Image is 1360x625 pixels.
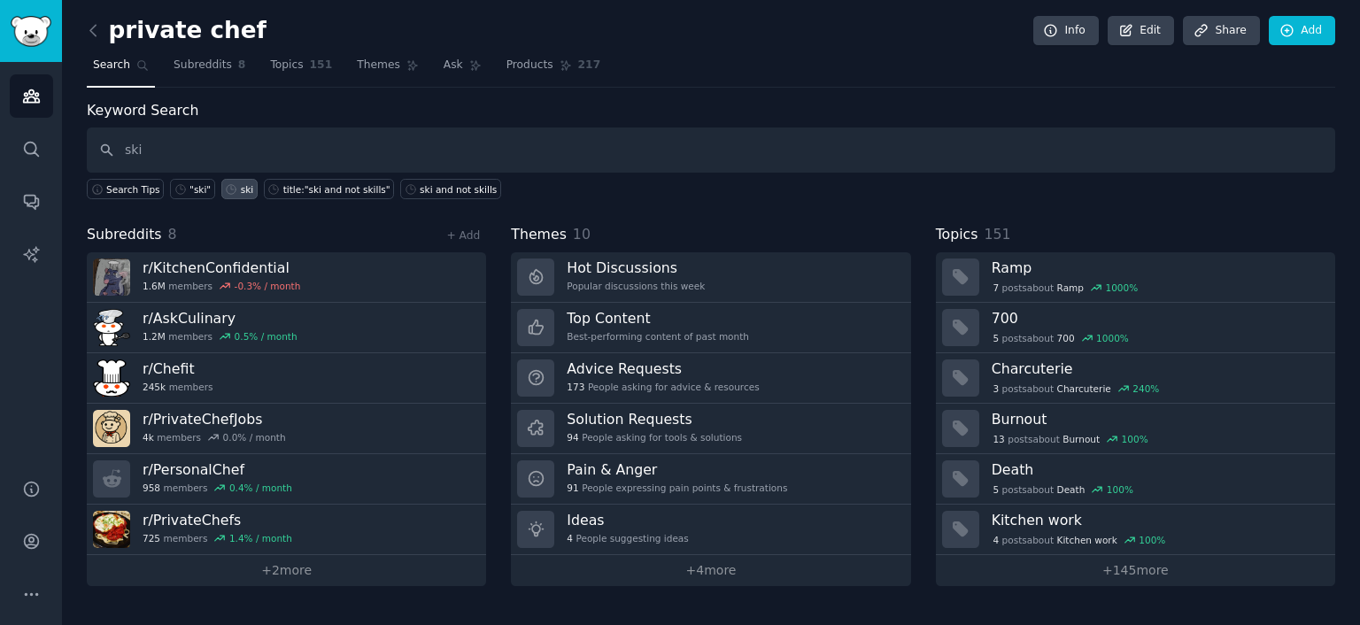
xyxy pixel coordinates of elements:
a: Products217 [500,51,607,88]
a: Advice Requests173People asking for advice & resources [511,353,910,404]
a: Info [1033,16,1099,46]
a: Share [1183,16,1259,46]
div: Best-performing content of past month [567,330,749,343]
div: title:"ski and not skills" [283,183,390,196]
label: Keyword Search [87,102,198,119]
a: Search [87,51,155,88]
a: Hot DiscussionsPopular discussions this week [511,252,910,303]
div: 1.4 % / month [229,532,292,544]
a: Subreddits8 [167,51,251,88]
h3: Hot Discussions [567,258,705,277]
div: members [143,330,297,343]
a: ski and not skills [400,179,501,199]
div: 240 % [1132,382,1159,395]
a: Ramp7postsaboutRamp1000% [936,252,1335,303]
span: Ask [444,58,463,73]
span: Charcuterie [1057,382,1111,395]
h3: r/ KitchenConfidential [143,258,300,277]
a: Solution Requests94People asking for tools & solutions [511,404,910,454]
a: Topics151 [264,51,338,88]
div: post s about [992,431,1150,447]
span: 91 [567,482,578,494]
a: r/PersonalChef958members0.4% / month [87,454,486,505]
span: 217 [578,58,601,73]
a: Themes [351,51,425,88]
div: members [143,381,212,393]
div: 100 % [1139,534,1165,546]
span: Search Tips [106,183,160,196]
span: 245k [143,381,166,393]
div: People asking for tools & solutions [567,431,742,444]
span: Topics [936,224,978,246]
span: Subreddits [87,224,162,246]
img: PrivateChefs [93,511,130,548]
a: Burnout13postsaboutBurnout100% [936,404,1335,454]
h3: 700 [992,309,1323,328]
span: 7 [993,282,999,294]
span: 700 [1057,332,1075,344]
span: Products [506,58,553,73]
a: Add [1269,16,1335,46]
div: 100 % [1107,483,1133,496]
div: -0.3 % / month [235,280,301,292]
a: r/AskCulinary1.2Mmembers0.5% / month [87,303,486,353]
span: 4 [567,532,573,544]
div: post s about [992,482,1135,498]
span: Ramp [1057,282,1084,294]
span: 1.6M [143,280,166,292]
div: Popular discussions this week [567,280,705,292]
div: post s about [992,280,1140,296]
span: Burnout [1062,433,1100,445]
a: Kitchen work4postsaboutKitchen work100% [936,505,1335,555]
div: members [143,280,300,292]
img: GummySearch logo [11,16,51,47]
span: 4k [143,431,154,444]
img: KitchenConfidential [93,258,130,296]
div: post s about [992,381,1161,397]
span: 958 [143,482,160,494]
h3: r/ PrivateChefs [143,511,292,529]
div: post s about [992,532,1167,548]
h3: Top Content [567,309,749,328]
a: Charcuterie3postsaboutCharcuterie240% [936,353,1335,404]
a: Ideas4People suggesting ideas [511,505,910,555]
h2: private chef [87,17,267,45]
a: Ask [437,51,488,88]
a: r/PrivateChefJobs4kmembers0.0% / month [87,404,486,454]
div: People expressing pain points & frustrations [567,482,787,494]
span: 94 [567,431,578,444]
div: 0.0 % / month [223,431,286,444]
div: "ski" [189,183,211,196]
a: 7005postsabout7001000% [936,303,1335,353]
div: ski and not skills [420,183,497,196]
h3: Kitchen work [992,511,1323,529]
div: members [143,431,286,444]
div: 1000 % [1096,332,1129,344]
span: Search [93,58,130,73]
a: +4more [511,555,910,586]
span: Topics [270,58,303,73]
h3: Death [992,460,1323,479]
span: 151 [984,226,1010,243]
div: People suggesting ideas [567,532,688,544]
div: ski [241,183,253,196]
div: post s about [992,330,1131,346]
h3: r/ PersonalChef [143,460,292,479]
span: Themes [511,224,567,246]
h3: Ramp [992,258,1323,277]
span: Subreddits [174,58,232,73]
h3: r/ PrivateChefJobs [143,410,286,428]
span: 173 [567,381,584,393]
div: 1000 % [1105,282,1138,294]
span: 8 [238,58,246,73]
span: 13 [993,433,1004,445]
img: Chefit [93,359,130,397]
a: ski [221,179,258,199]
a: "ski" [170,179,215,199]
div: 0.5 % / month [235,330,297,343]
div: 0.4 % / month [229,482,292,494]
button: Search Tips [87,179,164,199]
span: 4 [993,534,999,546]
div: members [143,532,292,544]
span: 151 [310,58,333,73]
